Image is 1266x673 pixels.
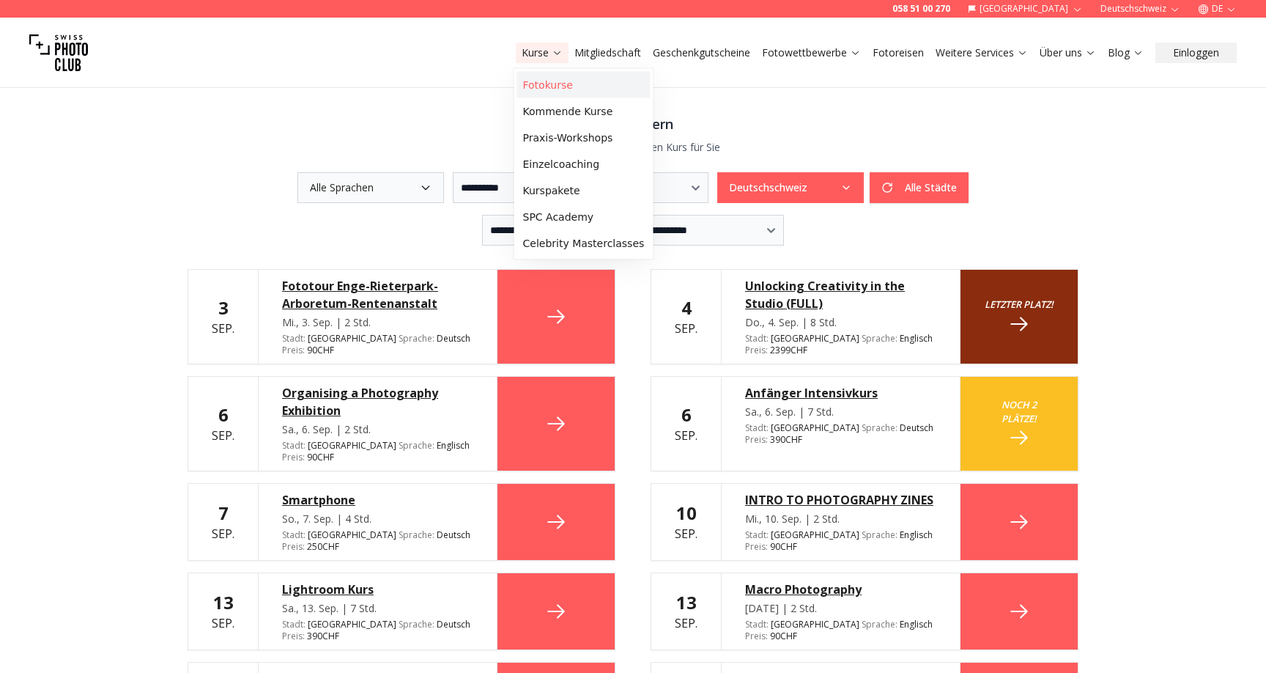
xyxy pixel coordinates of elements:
[399,439,434,452] span: Sprache :
[282,440,473,463] div: [GEOGRAPHIC_DATA] 90 CHF
[681,295,692,320] b: 4
[282,344,305,356] span: Preis :
[745,491,936,509] a: INTRO TO PHOTOGRAPHY ZINES
[517,72,651,98] a: Fotokurse
[218,295,229,320] b: 3
[862,332,897,345] span: Sprache :
[188,140,1078,155] p: Finden Sie den perfekten Kurs für Sie
[900,422,933,434] span: Deutsch
[745,529,936,553] div: [GEOGRAPHIC_DATA] 90 CHF
[745,512,936,526] div: Mi., 10. Sep. | 2 Std.
[282,618,306,630] span: Stadt :
[1102,43,1150,63] button: Blog
[960,270,1078,364] a: Letzter platz!
[1040,45,1096,60] a: Über uns
[745,422,769,434] span: Stadt :
[517,177,651,204] a: Kurspakete
[212,403,234,444] div: Sep.
[862,529,897,541] span: Sprache :
[282,601,473,616] div: Sa., 13. Sep. | 7 Std.
[745,540,768,553] span: Preis :
[675,501,697,543] div: Sep.
[212,591,234,632] div: Sep.
[676,590,697,614] b: 13
[399,618,434,630] span: Sprache :
[282,529,306,541] span: Stadt :
[282,315,473,330] div: Mi., 3. Sep. | 2 Std.
[745,384,936,402] div: Anfänger Intensivkurs
[717,172,864,203] button: Deutschschweiz
[282,581,473,598] a: Lightroom Kurs
[930,43,1034,63] button: Weitere Services
[437,619,470,630] span: Deutsch
[399,332,434,345] span: Sprache :
[900,619,933,630] span: Englisch
[212,296,234,337] div: Sep.
[282,619,473,642] div: [GEOGRAPHIC_DATA] 390 CHF
[985,298,1054,312] small: Letzter platz!
[745,315,936,330] div: Do., 4. Sep. | 8 Std.
[218,501,229,525] b: 7
[867,43,930,63] button: Fotoreisen
[516,43,569,63] button: Kurse
[282,491,473,509] a: Smartphone
[745,344,768,356] span: Preis :
[1155,43,1237,63] button: Einloggen
[437,333,470,345] span: Deutsch
[282,512,473,526] div: So., 7. Sep. | 4 Std.
[870,172,969,203] button: Alle Städte
[745,405,936,419] div: Sa., 6. Sep. | 7 Std.
[873,45,924,60] a: Fotoreisen
[745,277,936,312] a: Unlocking Creativity in the Studio (FULL)
[862,422,897,434] span: Sprache :
[745,433,768,446] span: Preis :
[188,114,1078,134] h3: Kurse filtern
[517,230,651,257] a: Celebrity Masterclasses
[517,98,651,125] a: Kommende Kurse
[647,43,756,63] button: Geschenkgutscheine
[756,43,867,63] button: Fotowettbewerbe
[282,630,305,642] span: Preis :
[399,529,434,541] span: Sprache :
[218,402,229,427] b: 6
[213,590,234,614] b: 13
[282,540,305,553] span: Preis :
[1034,43,1102,63] button: Über uns
[745,581,936,598] a: Macro Photography
[282,384,473,419] a: Organising a Photography Exhibition
[282,422,473,437] div: Sa., 6. Sep. | 2 Std.
[984,398,1054,426] small: Noch 2 Plätze!
[282,277,473,312] a: Fototour Enge-Rieterpark-Arboretum-Rentenanstalt
[297,172,444,203] button: Alle Sprachen
[745,619,936,642] div: [GEOGRAPHIC_DATA] 90 CHF
[762,45,861,60] a: Fotowettbewerbe
[574,45,641,60] a: Mitgliedschaft
[29,23,88,82] img: Swiss photo club
[745,332,769,345] span: Stadt :
[676,501,697,525] b: 10
[517,125,651,151] a: Praxis-Workshops
[745,630,768,642] span: Preis :
[892,3,950,15] a: 058 51 00 270
[517,204,651,230] a: SPC Academy
[745,601,936,616] div: [DATE] | 2 Std.
[936,45,1028,60] a: Weitere Services
[681,402,692,427] b: 6
[862,618,897,630] span: Sprache :
[900,529,933,541] span: Englisch
[675,296,697,337] div: Sep.
[745,422,936,446] div: [GEOGRAPHIC_DATA] 390 CHF
[282,451,305,463] span: Preis :
[745,618,769,630] span: Stadt :
[517,151,651,177] a: Einzelcoaching
[1108,45,1144,60] a: Blog
[437,440,470,452] span: Englisch
[900,333,933,345] span: Englisch
[745,529,769,541] span: Stadt :
[212,501,234,543] div: Sep.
